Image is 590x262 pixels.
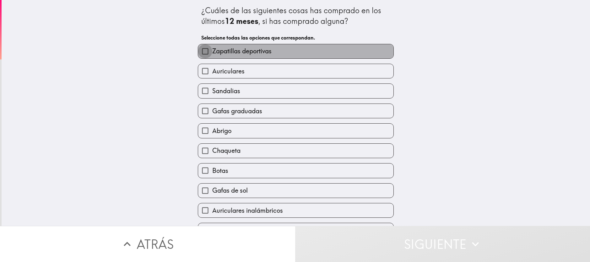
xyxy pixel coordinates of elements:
button: Botas [198,163,393,178]
b: 12 meses [225,16,258,26]
span: Auriculares [212,67,245,76]
span: Gafas de sol [212,186,248,195]
span: Abrigo [212,126,231,135]
div: ¿Cuáles de las siguientes cosas has comprado en los últimos , si has comprado alguna? [201,5,390,26]
button: Gafas graduadas [198,104,393,118]
span: Botas [212,166,228,175]
span: Chaqueta [212,146,241,155]
span: Auriculares inalámbricos [212,206,283,215]
button: Sandalias [198,84,393,98]
span: Sandalias [212,87,240,95]
span: Zapatillas deportivas [212,47,272,56]
button: Chaqueta [198,144,393,158]
span: Gafas graduadas [212,107,262,115]
button: Gafas de sol [198,184,393,198]
button: Zapatillas deportivas [198,44,393,58]
button: Auriculares inalámbricos [198,203,393,217]
button: Auriculares [198,64,393,78]
button: Abrigo [198,124,393,138]
h6: Seleccione todas las opciones que correspondan. [201,34,390,41]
